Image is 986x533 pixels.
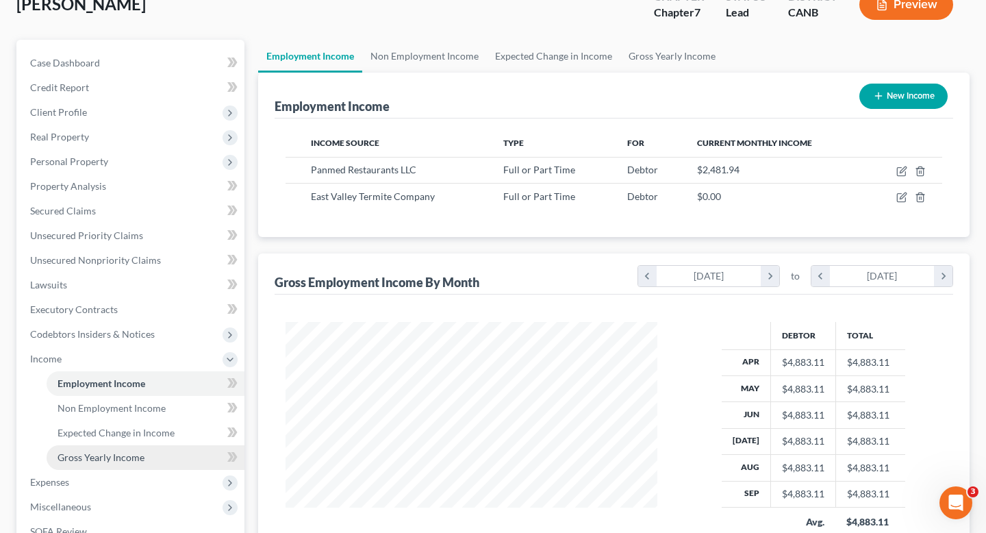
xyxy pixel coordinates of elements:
a: Secured Claims [19,199,244,223]
span: Case Dashboard [30,57,100,69]
a: Expected Change in Income [487,40,620,73]
span: 3 [968,486,978,497]
th: Debtor [770,322,835,349]
th: Sep [722,481,771,507]
span: Unsecured Nonpriority Claims [30,254,161,266]
span: Unsecured Priority Claims [30,230,143,241]
div: $4,883.11 [782,434,824,448]
div: [DATE] [657,266,761,286]
th: Total [835,322,905,349]
a: Case Dashboard [19,51,244,75]
div: Avg. [781,515,824,529]
th: Aug [722,455,771,481]
th: Apr [722,349,771,375]
span: For [627,138,644,148]
a: Gross Yearly Income [620,40,724,73]
span: to [791,269,800,283]
span: Codebtors Insiders & Notices [30,328,155,340]
div: Lead [726,5,766,21]
span: Income [30,353,62,364]
a: Non Employment Income [362,40,487,73]
div: Employment Income [275,98,390,114]
span: East Valley Termite Company [311,190,435,202]
th: Jun [722,402,771,428]
span: Gross Yearly Income [58,451,144,463]
a: Gross Yearly Income [47,445,244,470]
td: $4,883.11 [835,455,905,481]
div: $4,883.11 [782,487,824,501]
span: Panmed Restaurants LLC [311,164,416,175]
span: Debtor [627,190,658,202]
span: Type [503,138,524,148]
a: Unsecured Priority Claims [19,223,244,248]
div: $4,883.11 [782,382,824,396]
td: $4,883.11 [835,428,905,454]
div: CANB [788,5,837,21]
i: chevron_left [811,266,830,286]
a: Non Employment Income [47,396,244,421]
a: Employment Income [47,371,244,396]
button: New Income [859,84,948,109]
i: chevron_right [934,266,952,286]
span: Miscellaneous [30,501,91,512]
span: Client Profile [30,106,87,118]
div: Gross Employment Income By Month [275,274,479,290]
span: Debtor [627,164,658,175]
a: Executory Contracts [19,297,244,322]
span: 7 [694,5,700,18]
td: $4,883.11 [835,375,905,401]
div: $4,883.11 [846,515,894,529]
td: $4,883.11 [835,481,905,507]
div: $4,883.11 [782,356,824,369]
i: chevron_right [761,266,779,286]
iframe: Intercom live chat [939,486,972,519]
span: Lawsuits [30,279,67,290]
span: Personal Property [30,156,108,167]
a: Employment Income [258,40,362,73]
span: Current Monthly Income [697,138,812,148]
span: Property Analysis [30,180,106,192]
span: Expected Change in Income [58,427,175,438]
a: Property Analysis [19,174,244,199]
span: Employment Income [58,377,145,389]
div: $4,883.11 [782,461,824,475]
a: Credit Report [19,75,244,100]
a: Lawsuits [19,273,244,297]
div: [DATE] [830,266,935,286]
div: Chapter [654,5,704,21]
i: chevron_left [638,266,657,286]
a: Unsecured Nonpriority Claims [19,248,244,273]
div: $4,883.11 [782,408,824,422]
span: Income Source [311,138,379,148]
span: Real Property [30,131,89,142]
span: $2,481.94 [697,164,739,175]
th: May [722,375,771,401]
td: $4,883.11 [835,349,905,375]
span: Full or Part Time [503,164,575,175]
span: Expenses [30,476,69,488]
a: Expected Change in Income [47,421,244,445]
span: Executory Contracts [30,303,118,315]
span: Full or Part Time [503,190,575,202]
td: $4,883.11 [835,402,905,428]
span: $0.00 [697,190,721,202]
span: Secured Claims [30,205,96,216]
span: Credit Report [30,82,89,93]
th: [DATE] [722,428,771,454]
span: Non Employment Income [58,402,166,414]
